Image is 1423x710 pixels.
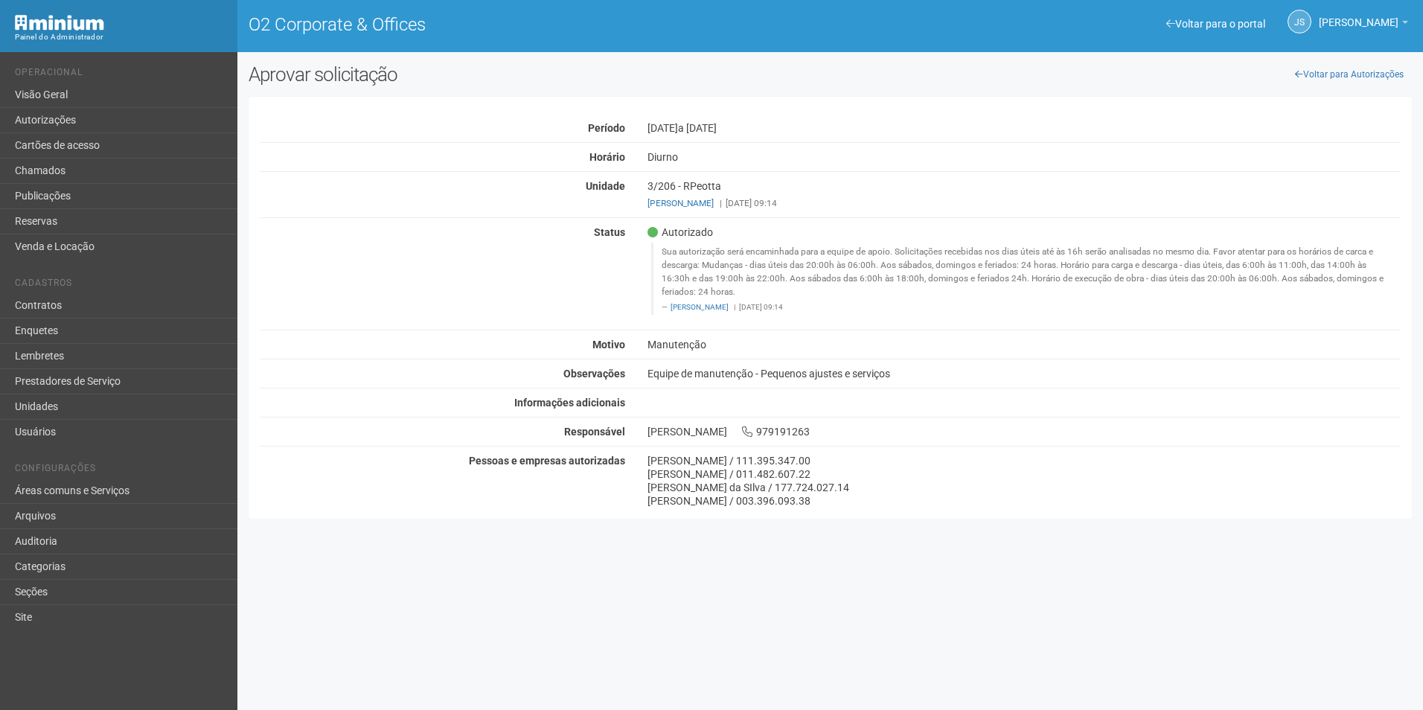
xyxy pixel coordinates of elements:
h1: O2 Corporate & Offices [249,15,819,34]
strong: Status [594,226,625,238]
a: [PERSON_NAME] [647,198,714,208]
strong: Motivo [592,339,625,351]
div: [DATE] 09:14 [647,196,1401,210]
div: [PERSON_NAME] / 003.396.093.38 [647,494,1401,508]
blockquote: Sua autorização será encaminhada para a equipe de apoio. Solicitações recebidas nos dias úteis at... [651,243,1401,315]
div: Diurno [636,150,1412,164]
div: Manutenção [636,338,1412,351]
div: Equipe de manutenção - Pequenos ajustes e serviços [636,367,1412,380]
footer: [DATE] 09:14 [662,302,1392,313]
span: | [720,198,722,208]
div: [DATE] [636,121,1412,135]
strong: Observações [563,368,625,380]
div: [PERSON_NAME] / 011.482.607.22 [647,467,1401,481]
div: [PERSON_NAME] / 111.395.347.00 [647,454,1401,467]
strong: Responsável [564,426,625,438]
span: | [734,303,735,311]
a: [PERSON_NAME] [1319,19,1408,31]
span: Autorizado [647,226,713,239]
a: JS [1288,10,1311,33]
strong: Unidade [586,180,625,192]
strong: Pessoas e empresas autorizadas [469,455,625,467]
div: [PERSON_NAME] 979191263 [636,425,1412,438]
a: Voltar para Autorizações [1287,63,1412,86]
span: Jeferson Souza [1319,2,1398,28]
strong: Horário [589,151,625,163]
div: 3/206 - RPeotta [636,179,1412,210]
a: [PERSON_NAME] [671,303,729,311]
div: Painel do Administrador [15,31,226,44]
strong: Período [588,122,625,134]
li: Cadastros [15,278,226,293]
h2: Aprovar solicitação [249,63,819,86]
li: Configurações [15,463,226,479]
img: Minium [15,15,104,31]
span: a [DATE] [678,122,717,134]
a: Voltar para o portal [1166,18,1265,30]
li: Operacional [15,67,226,83]
div: [PERSON_NAME] da SIlva / 177.724.027.14 [647,481,1401,494]
strong: Informações adicionais [514,397,625,409]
